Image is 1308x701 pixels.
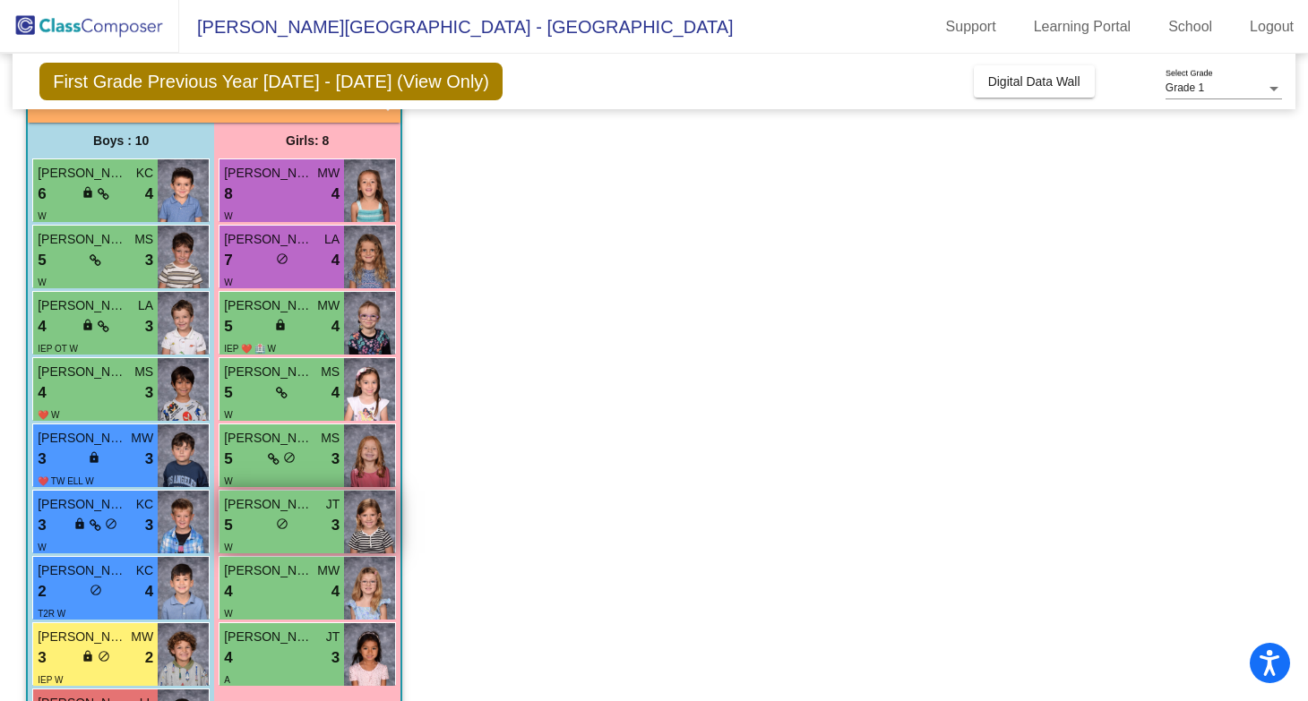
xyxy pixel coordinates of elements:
[38,543,46,552] span: W
[331,249,340,272] span: 4
[321,363,340,381] span: MS
[331,646,340,670] span: 3
[82,319,94,331] span: lock
[38,561,127,580] span: [PERSON_NAME]
[224,495,314,514] span: [PERSON_NAME]
[988,74,1080,89] span: Digital Data Wall
[224,628,314,646] span: [PERSON_NAME]
[38,278,46,287] span: W
[224,410,232,420] span: W
[224,211,232,221] span: W
[224,543,232,552] span: W
[38,448,46,471] span: 3
[73,517,86,530] span: lock
[145,315,153,338] span: 3
[90,584,102,596] span: do_not_disturb_alt
[224,278,232,287] span: W
[224,646,232,670] span: 4
[224,315,232,338] span: 5
[134,230,153,249] span: MS
[38,296,127,315] span: [PERSON_NAME]
[224,363,314,381] span: [PERSON_NAME]
[38,315,46,338] span: 4
[224,609,232,619] span: W
[38,344,78,354] span: IEP OT W
[38,580,46,603] span: 2
[145,249,153,272] span: 3
[98,650,110,663] span: do_not_disturb_alt
[28,123,214,158] div: Boys : 10
[82,650,94,663] span: lock
[224,381,232,405] span: 5
[331,448,340,471] span: 3
[145,514,153,537] span: 3
[276,252,288,265] span: do_not_disturb_alt
[224,476,232,486] span: W
[224,448,232,471] span: 5
[331,315,340,338] span: 4
[331,183,340,206] span: 4
[317,561,340,580] span: MW
[214,123,400,158] div: Girls: 8
[131,628,153,646] span: MW
[1166,81,1204,94] span: Grade 1
[38,381,46,405] span: 4
[38,514,46,537] span: 3
[1235,13,1308,41] a: Logout
[38,211,46,221] span: W
[283,451,296,464] span: do_not_disturb_alt
[38,476,94,486] span: ❤️ TW ELL W
[38,675,63,685] span: IEP W
[38,495,127,514] span: [PERSON_NAME]
[224,164,314,183] span: [PERSON_NAME]
[1020,13,1146,41] a: Learning Portal
[134,363,153,381] span: MS
[38,429,127,448] span: [PERSON_NAME]
[82,186,94,199] span: lock
[324,230,340,249] span: LA
[38,363,127,381] span: [PERSON_NAME]
[145,448,153,471] span: 3
[276,517,288,530] span: do_not_disturb_alt
[326,495,340,514] span: JT
[136,164,153,183] span: KC
[331,580,340,603] span: 4
[224,249,232,272] span: 7
[145,580,153,603] span: 4
[88,451,100,464] span: lock
[38,609,65,619] span: T2R W
[38,230,127,249] span: [PERSON_NAME]
[138,296,153,315] span: LA
[105,517,117,530] span: do_not_disturb_alt
[224,514,232,537] span: 5
[224,675,230,685] span: A
[331,381,340,405] span: 4
[38,646,46,670] span: 3
[224,429,314,448] span: [PERSON_NAME]
[39,63,503,100] span: First Grade Previous Year [DATE] - [DATE] (View Only)
[224,580,232,603] span: 4
[136,561,153,580] span: KC
[136,495,153,514] span: KC
[145,646,153,670] span: 2
[224,230,314,249] span: [PERSON_NAME]
[326,628,340,646] span: JT
[331,514,340,537] span: 3
[38,410,59,420] span: ❤️ W
[38,628,127,646] span: [PERSON_NAME]
[274,319,287,331] span: lock
[145,381,153,405] span: 3
[224,296,314,315] span: [PERSON_NAME]
[131,429,153,448] span: MW
[38,183,46,206] span: 6
[179,13,734,41] span: [PERSON_NAME][GEOGRAPHIC_DATA] - [GEOGRAPHIC_DATA]
[38,249,46,272] span: 5
[317,296,340,315] span: MW
[224,344,276,354] span: IEP ❤️ 🏥 W
[317,164,340,183] span: MW
[145,183,153,206] span: 4
[1154,13,1226,41] a: School
[974,65,1095,98] button: Digital Data Wall
[321,429,340,448] span: MS
[38,164,127,183] span: [PERSON_NAME]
